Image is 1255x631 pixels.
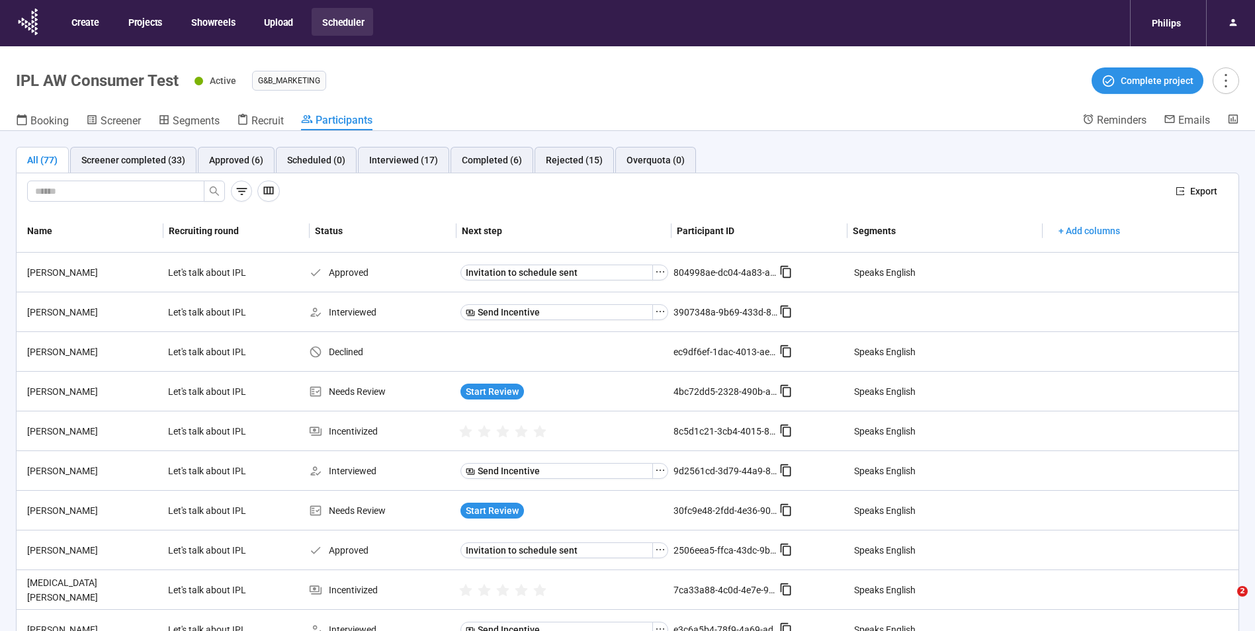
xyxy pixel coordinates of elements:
button: Scheduler [312,8,373,36]
span: Reminders [1097,114,1147,126]
a: Participants [301,113,372,130]
div: 804998ae-dc04-4a83-a3de-68115b896e68 [673,265,779,280]
div: 3907348a-9b69-433d-8630-ceed1f1d4f62 [673,305,779,319]
span: Booking [30,114,69,127]
div: [PERSON_NAME] [22,543,163,558]
th: Participant ID [671,210,847,253]
div: Let's talk about IPL [163,339,262,364]
div: Screener completed (33) [81,153,185,167]
div: Speaks English [854,503,916,518]
span: Export [1190,184,1217,198]
div: [MEDICAL_DATA][PERSON_NAME] [22,575,163,605]
span: Start Review [466,384,519,399]
button: Projects [118,8,171,36]
span: star [478,425,491,439]
div: 9d2561cd-3d79-44a9-81d7-319cdb8935e3 [673,464,779,478]
div: ec9df6ef-1dac-4013-ae00-3646dfa02d2e [673,345,779,359]
span: Send Incentive [478,305,540,319]
th: Recruiting round [163,210,310,253]
div: [PERSON_NAME] [22,265,163,280]
div: Scheduled (0) [287,153,345,167]
div: Incentivized [309,424,455,439]
span: star [515,584,528,597]
div: Speaks English [854,464,916,478]
a: Segments [158,113,220,130]
span: ellipsis [655,544,666,555]
div: Speaks English [854,543,916,558]
button: Send Incentive [460,304,653,320]
div: Let's talk about IPL [163,419,262,444]
span: star [459,425,472,439]
div: Interviewed [309,305,455,319]
div: Interviewed (17) [369,153,438,167]
div: Speaks English [854,345,916,359]
div: Let's talk about IPL [163,379,262,404]
div: Overquota (0) [627,153,685,167]
div: All (77) [27,153,58,167]
span: + Add columns [1059,224,1120,238]
span: star [459,584,472,597]
button: Invitation to schedule sent [460,265,653,280]
span: star [496,584,509,597]
span: star [533,425,546,439]
span: ellipsis [655,267,666,277]
div: Speaks English [854,265,916,280]
span: 2 [1237,586,1248,597]
div: [PERSON_NAME] [22,305,163,319]
a: Screener [86,113,141,130]
span: ellipsis [655,465,666,476]
th: Segments [847,210,1043,253]
div: [PERSON_NAME] [22,503,163,518]
span: star [478,584,491,597]
button: Invitation to schedule sent [460,542,653,558]
button: exportExport [1165,181,1228,202]
span: Screener [101,114,141,127]
div: 8c5d1c21-3cb4-4015-8d37-8bb95e13d927 [673,424,779,439]
div: Speaks English [854,424,916,439]
button: ellipsis [652,265,668,280]
div: 4bc72dd5-2328-490b-aaac-b2695e7c09bf [673,384,779,399]
span: star [533,584,546,597]
div: [PERSON_NAME] [22,464,163,478]
div: Incentivized [309,583,455,597]
button: ellipsis [652,463,668,479]
div: Needs Review [309,503,455,518]
span: Start Review [466,503,519,518]
div: Rejected (15) [546,153,603,167]
div: [PERSON_NAME] [22,384,163,399]
iframe: Intercom live chat [1210,586,1242,618]
div: [PERSON_NAME] [22,345,163,359]
span: G&B_MARKETING [258,74,320,87]
h1: IPL AW Consumer Test [16,71,179,90]
div: 30fc9e48-2fdd-4e36-9087-51143b8958db [673,503,779,518]
button: Showreels [181,8,244,36]
div: Needs Review [309,384,455,399]
button: Start Review [460,384,524,400]
a: Reminders [1082,113,1147,129]
span: Active [210,75,236,86]
div: Completed (6) [462,153,522,167]
a: Recruit [237,113,284,130]
div: Let's talk about IPL [163,538,262,563]
div: Approved [309,543,455,558]
div: Let's talk about IPL [163,498,262,523]
div: Let's talk about IPL [163,458,262,484]
div: Approved [309,265,455,280]
div: Let's talk about IPL [163,300,262,325]
button: Complete project [1092,67,1203,94]
span: more [1217,71,1234,89]
span: Invitation to schedule sent [466,543,578,558]
div: Let's talk about IPL [163,260,262,285]
span: Segments [173,114,220,127]
div: 2506eea5-ffca-43dc-9b86-547678210b57 [673,543,779,558]
div: Approved (6) [209,153,263,167]
div: Interviewed [309,464,455,478]
button: more [1213,67,1239,94]
a: Emails [1164,113,1210,129]
span: star [515,425,528,439]
span: Complete project [1121,73,1193,88]
div: Philips [1144,11,1189,36]
button: search [204,181,225,202]
button: Start Review [460,503,524,519]
span: Participants [316,114,372,126]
